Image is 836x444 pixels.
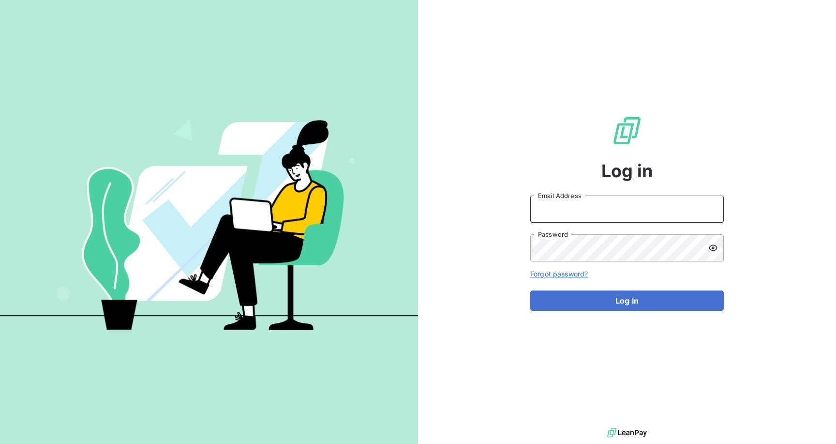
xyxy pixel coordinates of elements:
[601,158,653,184] span: Log in
[612,115,642,146] img: LeanPay Logo
[530,291,724,311] button: Log in
[530,270,588,278] a: Forgot password?
[607,426,647,440] img: logo
[530,196,724,223] input: placeholder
